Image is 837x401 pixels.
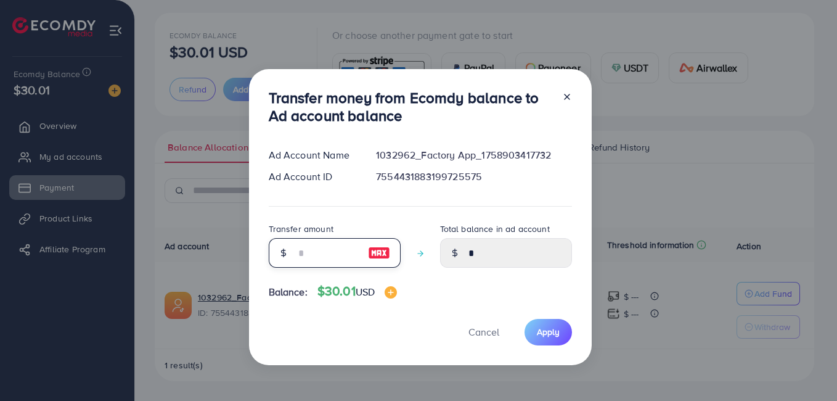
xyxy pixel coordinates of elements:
span: Balance: [269,285,308,299]
div: 7554431883199725575 [366,170,581,184]
span: USD [356,285,375,299]
div: Ad Account Name [259,148,367,162]
label: Transfer amount [269,223,333,235]
h4: $30.01 [317,284,397,299]
img: image [368,246,390,260]
span: Cancel [468,325,499,339]
iframe: Chat [785,345,828,392]
div: 1032962_Factory App_1758903417732 [366,148,581,162]
button: Cancel [453,319,515,345]
div: Ad Account ID [259,170,367,184]
h3: Transfer money from Ecomdy balance to Ad account balance [269,89,552,125]
button: Apply [525,319,572,345]
span: Apply [537,326,560,338]
img: image [385,286,397,299]
label: Total balance in ad account [440,223,550,235]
